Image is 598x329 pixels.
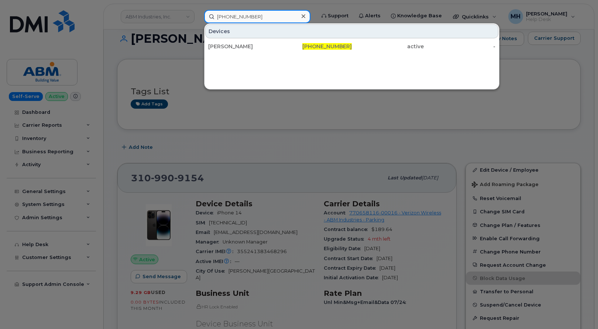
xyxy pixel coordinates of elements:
[424,43,496,50] div: -
[208,43,280,50] div: [PERSON_NAME]
[204,10,310,23] input: Find something...
[302,43,352,50] span: [PHONE_NUMBER]
[352,43,424,50] div: active
[205,40,498,53] a: [PERSON_NAME][PHONE_NUMBER]active-
[205,24,498,38] div: Devices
